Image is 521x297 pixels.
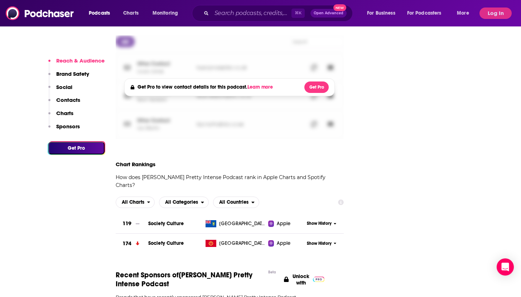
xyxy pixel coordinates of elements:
button: open menu [402,8,452,19]
span: More [457,8,469,18]
img: Podchaser - Follow, Share and Rate Podcasts [6,6,74,20]
button: Reach & Audience [48,57,105,70]
h3: 119 [122,219,131,228]
a: 174 [116,234,148,253]
h2: Platforms [116,197,155,208]
span: Show History [307,241,332,247]
a: Charts [119,8,143,19]
p: Contacts [56,96,80,103]
span: All Countries [219,200,249,205]
span: For Podcasters [407,8,442,18]
span: New [333,4,346,11]
span: Show History [307,221,332,227]
button: open menu [148,8,187,19]
button: open menu [213,197,259,208]
h2: Countries [213,197,259,208]
button: Show History [304,221,339,227]
div: Open Intercom Messenger [497,258,514,276]
button: open menu [84,8,119,19]
button: open menu [116,197,155,208]
span: Podcasts [89,8,110,18]
p: Unlock with [293,273,309,286]
button: Learn more [247,84,275,90]
button: Sponsors [48,123,80,136]
span: All Charts [122,200,144,205]
button: Charts [48,110,73,123]
p: Sponsors [56,123,80,130]
button: Log In [479,8,512,19]
p: Brand Safety [56,70,89,77]
button: Open AdvancedNew [310,9,347,18]
h3: 174 [122,239,131,248]
button: Get Pro [304,81,329,93]
a: [GEOGRAPHIC_DATA] [203,240,268,247]
a: Apple [268,240,304,247]
button: Brand Safety [48,70,89,84]
button: Get Pro [48,142,105,154]
img: Pro Logo [313,277,325,282]
button: Contacts [48,96,80,110]
span: All Categories [165,200,198,205]
h4: Get Pro to view contact details for this podcast. [138,84,275,90]
span: Apple [277,220,290,227]
p: Social [56,84,72,90]
button: Unlock with [282,271,327,288]
p: Charts [56,110,73,117]
button: Show History [304,241,339,247]
a: 119 [116,214,148,233]
h2: Chart Rankings [116,161,344,168]
h2: Categories [159,197,209,208]
div: Search podcasts, credits, & more... [199,5,360,21]
span: Kyrgyzstan [219,240,266,247]
button: open menu [159,197,209,208]
span: Open Advanced [314,11,343,15]
span: Charts [123,8,139,18]
a: Apple [268,220,304,227]
button: open menu [452,8,478,19]
a: [GEOGRAPHIC_DATA], [GEOGRAPHIC_DATA] [203,220,268,227]
p: How does [PERSON_NAME] Pretty Intense Podcast rank in Apple Charts and Spotify Charts? [116,173,344,189]
input: Search podcasts, credits, & more... [212,8,291,19]
span: Monitoring [153,8,178,18]
span: Apple [277,240,290,247]
span: For Business [367,8,395,18]
span: Virgin Islands, British [219,220,266,227]
span: Recent Sponsors of [PERSON_NAME] Pretty Intense Podcast [116,271,265,288]
button: Social [48,84,72,97]
a: Society Culture [148,221,184,227]
span: ⌘ K [291,9,305,18]
a: Society Culture [148,240,184,246]
button: open menu [362,8,404,19]
p: Reach & Audience [56,57,105,64]
div: Beta [268,270,276,274]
